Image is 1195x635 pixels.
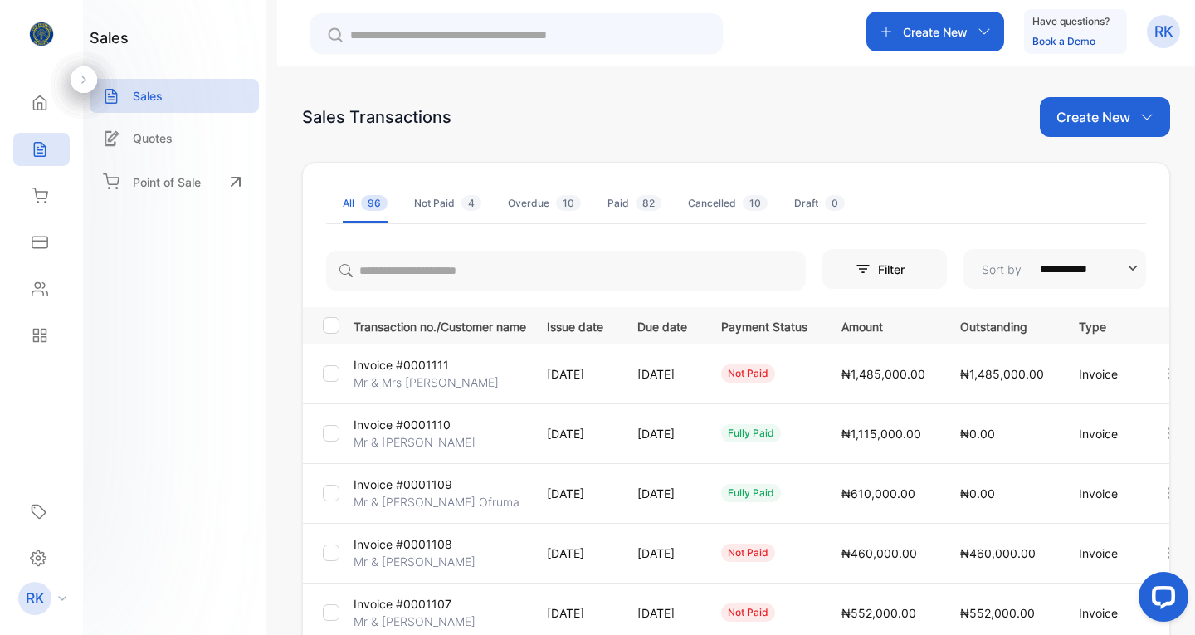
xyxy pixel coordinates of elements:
[1032,35,1095,47] a: Book a Demo
[133,173,201,191] p: Point of Sale
[547,604,603,622] p: [DATE]
[1154,21,1173,42] p: RK
[1147,12,1180,51] button: RK
[721,424,781,442] div: fully paid
[1079,485,1128,502] p: Invoice
[637,425,687,442] p: [DATE]
[1032,13,1110,30] p: Have questions?
[90,79,259,113] a: Sales
[1079,315,1128,335] p: Type
[794,196,845,211] div: Draft
[636,195,661,211] span: 82
[1056,107,1130,127] p: Create New
[960,486,995,501] span: ₦0.00
[26,588,45,609] p: RK
[354,416,451,433] p: Invoice #0001110
[607,196,661,211] div: Paid
[688,196,768,211] div: Cancelled
[721,544,775,562] div: not paid
[721,315,807,335] p: Payment Status
[354,493,519,510] p: Mr & [PERSON_NAME] Ofruma
[1079,425,1128,442] p: Invoice
[90,27,129,49] h1: sales
[841,546,917,560] span: ₦460,000.00
[1079,545,1128,562] p: Invoice
[960,546,1036,560] span: ₦460,000.00
[133,87,163,105] p: Sales
[721,603,775,622] div: not paid
[841,315,926,335] p: Amount
[1079,604,1128,622] p: Invoice
[1125,565,1195,635] iframe: LiveChat chat widget
[556,195,581,211] span: 10
[354,535,452,553] p: Invoice #0001108
[743,195,768,211] span: 10
[903,23,968,41] p: Create New
[960,606,1035,620] span: ₦552,000.00
[841,486,915,501] span: ₦610,000.00
[414,196,481,211] div: Not Paid
[1079,365,1128,383] p: Invoice
[343,196,388,211] div: All
[354,433,476,451] p: Mr & [PERSON_NAME]
[960,367,1044,381] span: ₦1,485,000.00
[547,425,603,442] p: [DATE]
[637,315,687,335] p: Due date
[508,196,581,211] div: Overdue
[354,595,451,613] p: Invoice #0001107
[841,367,925,381] span: ₦1,485,000.00
[361,195,388,211] span: 96
[547,545,603,562] p: [DATE]
[721,364,775,383] div: not paid
[133,129,173,147] p: Quotes
[637,485,687,502] p: [DATE]
[354,476,452,493] p: Invoice #0001109
[637,365,687,383] p: [DATE]
[825,195,845,211] span: 0
[90,164,259,200] a: Point of Sale
[354,374,499,391] p: Mr & Mrs [PERSON_NAME]
[1040,97,1170,137] button: Create New
[960,427,995,441] span: ₦0.00
[354,553,476,570] p: Mr & [PERSON_NAME]
[354,356,449,374] p: Invoice #0001111
[29,22,54,46] img: logo
[354,315,526,335] p: Transaction no./Customer name
[637,604,687,622] p: [DATE]
[841,427,921,441] span: ₦1,115,000.00
[547,315,603,335] p: Issue date
[960,315,1045,335] p: Outstanding
[302,105,451,129] div: Sales Transactions
[637,545,687,562] p: [DATE]
[461,195,481,211] span: 4
[354,613,476,630] p: Mr & [PERSON_NAME]
[841,606,916,620] span: ₦552,000.00
[90,121,259,155] a: Quotes
[866,12,1004,51] button: Create New
[963,249,1146,289] button: Sort by
[547,485,603,502] p: [DATE]
[547,365,603,383] p: [DATE]
[721,484,781,502] div: fully paid
[982,261,1022,278] p: Sort by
